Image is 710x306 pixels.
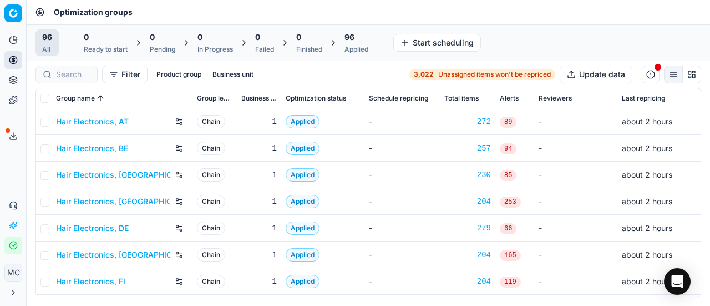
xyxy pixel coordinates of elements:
[42,32,52,43] span: 96
[393,34,481,52] button: Start scheduling
[534,108,617,135] td: -
[286,142,319,155] span: Applied
[56,116,129,127] a: Hair Electronics, AT
[296,32,301,43] span: 0
[500,170,516,181] span: 85
[5,264,22,281] span: MC
[500,143,516,154] span: 94
[286,94,346,103] span: Optimization status
[364,268,440,295] td: -
[622,117,672,126] span: about 2 hours
[84,45,128,54] div: Ready to start
[444,223,491,234] a: 279
[241,116,277,127] div: 1
[286,275,319,288] span: Applied
[152,68,206,81] button: Product group
[444,249,491,260] a: 204
[344,45,368,54] div: Applied
[56,276,125,287] a: Hair Electronics, FI
[286,248,319,262] span: Applied
[197,94,232,103] span: Group level
[197,115,225,128] span: Chain
[438,70,551,79] span: Unassigned items won't be repriced
[54,7,133,18] span: Optimization groups
[534,242,617,268] td: -
[664,268,691,295] div: Open Intercom Messenger
[255,45,274,54] div: Failed
[286,168,319,182] span: Applied
[84,32,89,43] span: 0
[54,7,133,18] nav: breadcrumb
[56,196,170,207] a: Hair Electronics, [GEOGRAPHIC_DATA]
[500,223,516,234] span: 66
[500,250,521,261] span: 165
[414,70,434,79] strong: 3,022
[622,143,672,153] span: about 2 hours
[444,196,491,207] a: 204
[622,223,672,233] span: about 2 hours
[444,276,491,287] a: 204
[150,45,175,54] div: Pending
[622,94,665,103] span: Last repricing
[150,32,155,43] span: 0
[534,268,617,295] td: -
[622,197,672,206] span: about 2 hours
[364,135,440,162] td: -
[364,242,440,268] td: -
[56,69,90,80] input: Search
[286,222,319,235] span: Applied
[197,248,225,262] span: Chain
[286,195,319,208] span: Applied
[369,94,428,103] span: Schedule repricing
[56,223,129,234] a: Hair Electronics, DE
[286,115,319,128] span: Applied
[364,215,440,242] td: -
[4,264,22,282] button: MC
[622,277,672,286] span: about 2 hours
[56,94,95,103] span: Group name
[241,169,277,180] div: 1
[255,32,260,43] span: 0
[208,68,258,81] button: Business unit
[560,66,632,83] button: Update data
[197,168,225,182] span: Chain
[56,143,128,154] a: Hair Electronics, BE
[444,116,491,127] a: 272
[500,94,519,103] span: Alerts
[622,250,672,259] span: about 2 hours
[539,94,572,103] span: Reviewers
[364,188,440,215] td: -
[409,69,555,80] a: 3,022Unassigned items won't be repriced
[622,170,672,179] span: about 2 hours
[95,93,106,104] button: Sorted by Group name ascending
[197,32,202,43] span: 0
[534,188,617,215] td: -
[197,142,225,155] span: Chain
[534,135,617,162] td: -
[241,223,277,234] div: 1
[500,117,516,128] span: 89
[197,222,225,235] span: Chain
[444,169,491,180] a: 230
[197,275,225,288] span: Chain
[296,45,322,54] div: Finished
[500,277,521,288] span: 119
[197,45,233,54] div: In Progress
[241,249,277,260] div: 1
[241,196,277,207] div: 1
[500,197,521,208] span: 253
[241,143,277,154] div: 1
[56,169,170,180] a: Hair Electronics, [GEOGRAPHIC_DATA]
[444,143,491,154] a: 257
[241,94,277,103] span: Business unit
[197,195,225,208] span: Chain
[241,276,277,287] div: 1
[364,162,440,188] td: -
[56,249,170,260] a: Hair Electronics, [GEOGRAPHIC_DATA]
